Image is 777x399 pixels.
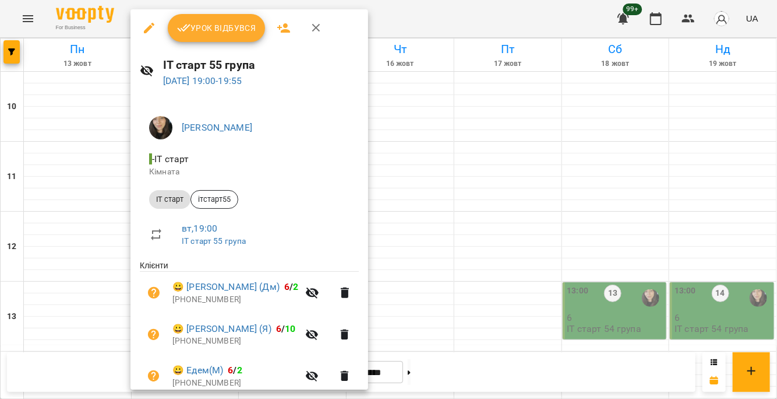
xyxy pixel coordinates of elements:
[190,190,238,209] div: ітстарт55
[172,377,298,389] p: [PHONE_NUMBER]
[149,166,349,178] p: Кімната
[149,116,172,139] img: 95fb45bbfb8e32c1be35b17aeceadc00.jpg
[276,323,281,334] span: 6
[149,194,190,205] span: ІТ старт
[149,153,192,164] span: - ІТ старт
[182,223,217,234] a: вт , 19:00
[276,323,296,334] b: /
[140,321,168,349] button: Візит ще не сплачено. Додати оплату?
[172,335,298,347] p: [PHONE_NUMBER]
[168,14,266,42] button: Урок відбувся
[172,280,280,294] a: 😀 [PERSON_NAME] (Дм)
[284,281,289,292] span: 6
[228,365,233,376] span: 6
[182,122,252,133] a: [PERSON_NAME]
[172,363,223,377] a: 😀 Едем(М)
[163,75,242,86] a: [DATE] 19:00-19:55
[182,236,246,246] a: ІТ старт 55 група
[172,294,298,306] p: [PHONE_NUMBER]
[140,279,168,307] button: Візит ще не сплачено. Додати оплату?
[191,194,238,205] span: ітстарт55
[177,21,256,35] span: Урок відбувся
[172,322,271,336] a: 😀 [PERSON_NAME] (Я)
[284,281,298,292] b: /
[293,281,298,292] span: 2
[237,365,242,376] span: 2
[285,323,295,334] span: 10
[140,362,168,390] button: Візит ще не сплачено. Додати оплату?
[163,56,359,74] h6: ІТ старт 55 група
[228,365,242,376] b: /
